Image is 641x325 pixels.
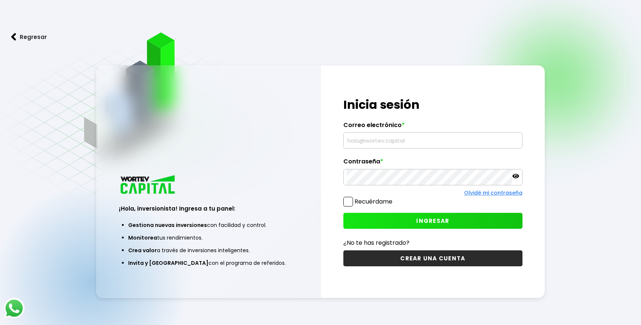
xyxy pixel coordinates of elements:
[128,257,289,269] li: con el programa de referidos.
[4,298,25,319] img: logos_whatsapp-icon.242b2217.svg
[119,174,178,196] img: logo_wortev_capital
[11,33,16,41] img: flecha izquierda
[355,197,392,206] label: Recuérdame
[128,234,157,241] span: Monitorea
[347,133,519,148] input: hola@wortev.capital
[343,158,522,169] label: Contraseña
[128,247,157,254] span: Crea valor
[343,250,522,266] button: CREAR UNA CUENTA
[416,217,449,225] span: INGRESAR
[128,219,289,231] li: con facilidad y control.
[343,238,522,247] p: ¿No te has registrado?
[128,231,289,244] li: tus rendimientos.
[119,204,298,213] h3: ¡Hola, inversionista! Ingresa a tu panel:
[128,259,208,267] span: Invita y [GEOGRAPHIC_DATA]
[343,238,522,266] a: ¿No te has registrado?CREAR UNA CUENTA
[343,121,522,133] label: Correo electrónico
[343,96,522,114] h1: Inicia sesión
[464,189,522,196] a: Olvidé mi contraseña
[128,244,289,257] li: a través de inversiones inteligentes.
[343,213,522,229] button: INGRESAR
[128,221,207,229] span: Gestiona nuevas inversiones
